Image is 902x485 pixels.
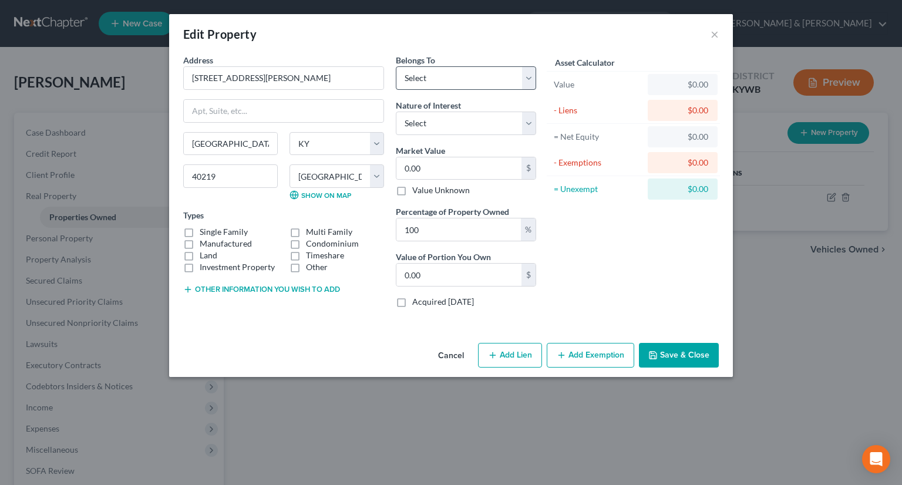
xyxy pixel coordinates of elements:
[711,27,719,41] button: ×
[184,100,383,122] input: Apt, Suite, etc...
[555,56,615,69] label: Asset Calculator
[396,206,509,218] label: Percentage of Property Owned
[396,218,521,241] input: 0.00
[554,183,642,195] div: = Unexempt
[554,157,642,169] div: - Exemptions
[306,261,328,273] label: Other
[554,105,642,116] div: - Liens
[306,226,352,238] label: Multi Family
[306,250,344,261] label: Timeshare
[521,264,536,286] div: $
[184,133,277,155] input: Enter city...
[200,238,252,250] label: Manufactured
[554,79,642,90] div: Value
[657,105,708,116] div: $0.00
[521,218,536,241] div: %
[639,343,719,368] button: Save & Close
[184,67,383,89] input: Enter address...
[396,144,445,157] label: Market Value
[521,157,536,180] div: $
[396,264,521,286] input: 0.00
[183,285,340,294] button: Other information you wish to add
[200,250,217,261] label: Land
[396,99,461,112] label: Nature of Interest
[554,131,642,143] div: = Net Equity
[396,157,521,180] input: 0.00
[547,343,634,368] button: Add Exemption
[200,226,248,238] label: Single Family
[478,343,542,368] button: Add Lien
[396,55,435,65] span: Belongs To
[412,296,474,308] label: Acquired [DATE]
[657,131,708,143] div: $0.00
[429,344,473,368] button: Cancel
[657,79,708,90] div: $0.00
[412,184,470,196] label: Value Unknown
[862,445,890,473] div: Open Intercom Messenger
[183,164,278,188] input: Enter zip...
[657,157,708,169] div: $0.00
[200,261,275,273] label: Investment Property
[183,209,204,221] label: Types
[290,190,351,200] a: Show on Map
[306,238,359,250] label: Condominium
[183,26,257,42] div: Edit Property
[183,55,213,65] span: Address
[396,251,491,263] label: Value of Portion You Own
[657,183,708,195] div: $0.00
